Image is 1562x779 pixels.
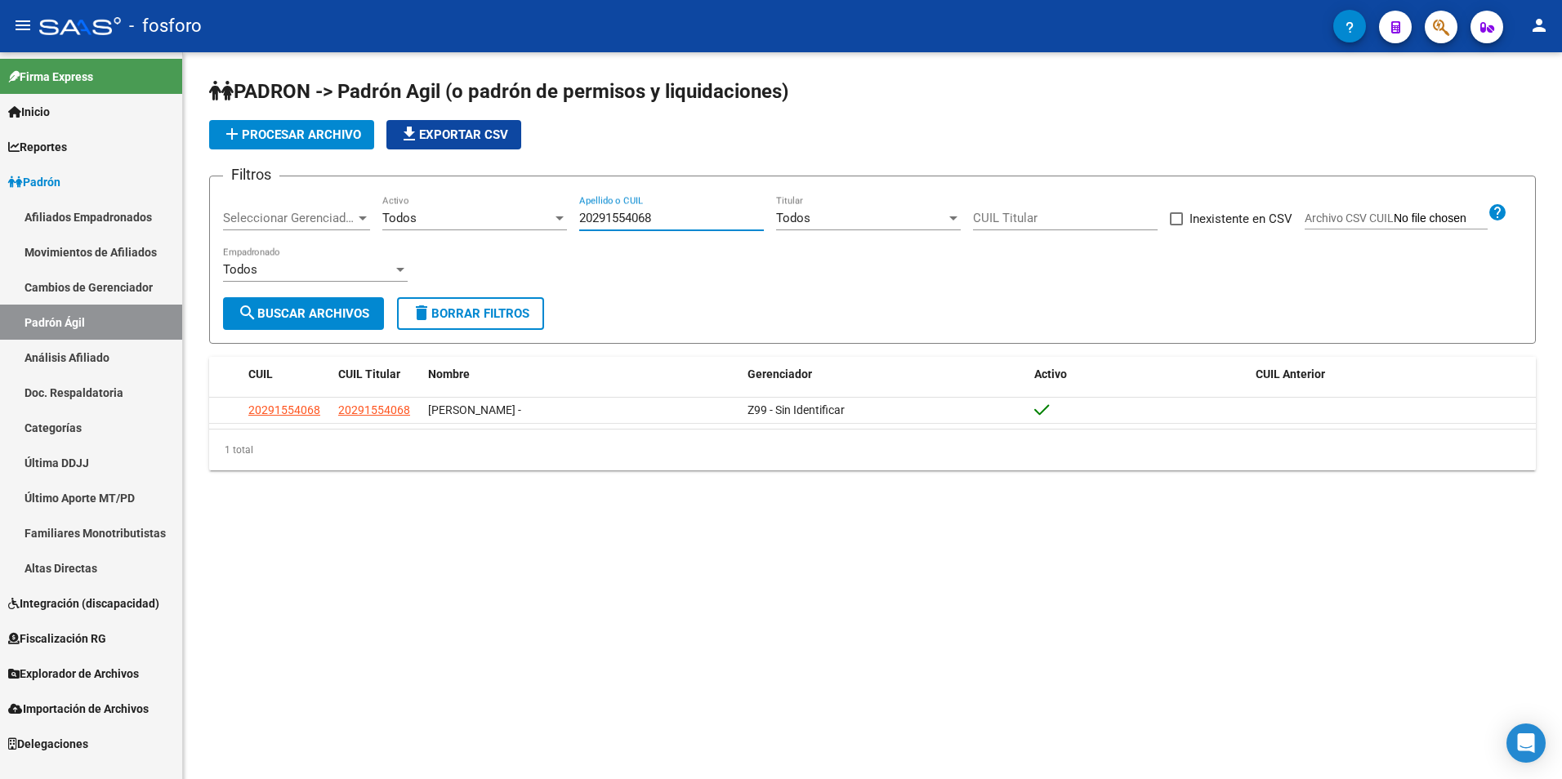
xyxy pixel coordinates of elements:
button: Borrar Filtros [397,297,544,330]
span: PADRON -> Padrón Agil (o padrón de permisos y liquidaciones) [209,80,788,103]
span: Todos [223,262,257,277]
span: Nombre [428,367,470,381]
div: 1 total [209,430,1536,470]
mat-icon: search [238,303,257,323]
span: Integración (discapacidad) [8,594,159,612]
span: Seleccionar Gerenciador [223,211,355,225]
span: Explorador de Archivos [8,665,139,683]
mat-icon: menu [13,16,33,35]
h3: Filtros [223,163,279,186]
span: CUIL [248,367,273,381]
span: 20291554068 [338,403,410,416]
span: Buscar Archivos [238,306,369,321]
span: CUIL Anterior [1256,367,1325,381]
datatable-header-cell: CUIL Anterior [1249,357,1536,392]
datatable-header-cell: CUIL Titular [332,357,422,392]
span: - fosforo [129,8,202,44]
button: Procesar archivo [209,120,374,149]
span: Archivo CSV CUIL [1305,211,1394,225]
button: Exportar CSV [386,120,521,149]
span: 20291554068 [248,403,320,416]
span: Todos [776,211,810,225]
mat-icon: file_download [399,124,419,144]
datatable-header-cell: Gerenciador [741,357,1028,392]
span: Gerenciador [748,367,812,381]
span: Exportar CSV [399,127,508,142]
span: CUIL Titular [338,367,400,381]
span: Activo [1034,367,1067,381]
span: Procesar archivo [222,127,361,142]
datatable-header-cell: Activo [1028,357,1249,392]
mat-icon: person [1529,16,1549,35]
datatable-header-cell: Nombre [422,357,741,392]
span: Z99 - Sin Identificar [748,403,845,416]
span: Padrón [8,173,60,191]
button: Buscar Archivos [223,297,384,330]
span: Borrar Filtros [412,306,529,321]
span: Fiscalización RG [8,630,106,648]
span: Inexistente en CSV [1189,209,1292,229]
div: Open Intercom Messenger [1506,723,1546,763]
mat-icon: help [1488,203,1507,222]
span: [PERSON_NAME] - [428,403,521,416]
span: Firma Express [8,68,93,86]
span: Reportes [8,138,67,156]
span: Importación de Archivos [8,700,149,718]
datatable-header-cell: CUIL [242,357,332,392]
span: Inicio [8,103,50,121]
span: Todos [382,211,417,225]
input: Archivo CSV CUIL [1394,211,1488,226]
span: Delegaciones [8,735,88,753]
mat-icon: add [222,124,242,144]
mat-icon: delete [412,303,431,323]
